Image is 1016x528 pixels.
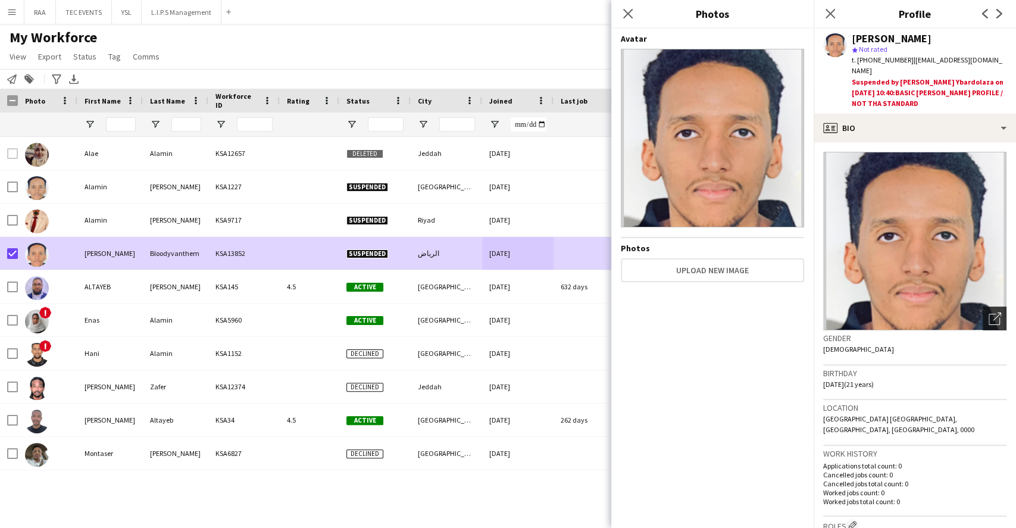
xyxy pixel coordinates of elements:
[346,216,388,225] span: Suspended
[208,404,280,436] div: KSA34
[621,49,804,227] img: Crew avatar
[143,170,208,203] div: [PERSON_NAME]
[25,376,49,400] img: Mohamed Zafer
[143,204,208,236] div: [PERSON_NAME]
[237,117,273,132] input: Workforce ID Filter Input
[143,370,208,403] div: Zafer
[143,337,208,370] div: Alamin
[346,183,388,192] span: Suspended
[554,404,625,436] div: 262 days
[823,497,1006,506] p: Worked jobs total count: 0
[823,461,1006,470] p: Applications total count: 0
[208,237,280,270] div: KSA13852
[482,437,554,470] div: [DATE]
[25,276,49,300] img: ALTAYEB IBRAHIM
[814,114,1016,142] div: Bio
[611,6,814,21] h3: Photos
[852,88,1003,108] span: BASIC [PERSON_NAME] PROFILE / NOT THA STANDARD
[143,404,208,436] div: Altayeb
[104,49,126,64] a: Tag
[25,343,49,367] img: Hani Alamin
[38,51,61,62] span: Export
[208,437,280,470] div: KSA6827
[346,149,383,158] span: Deleted
[77,204,143,236] div: Alamin
[25,310,49,333] img: Enas Alamin
[208,304,280,336] div: KSA5960
[280,270,339,303] div: 4.5
[554,270,625,303] div: 632 days
[439,117,475,132] input: City Filter Input
[85,119,95,130] button: Open Filter Menu
[25,243,49,267] img: Alamin Omar Bloodyvanthem
[25,410,49,433] img: Mohammed Altayeb
[482,270,554,303] div: [DATE]
[482,404,554,436] div: [DATE]
[208,370,280,403] div: KSA12374
[346,349,383,358] span: Declined
[49,72,64,86] app-action-btn: Advanced filters
[56,1,112,24] button: TEC EVENTS
[150,119,161,130] button: Open Filter Menu
[150,96,185,105] span: Last Name
[73,51,96,62] span: Status
[482,237,554,270] div: [DATE]
[77,170,143,203] div: Alamin
[859,45,887,54] span: Not rated
[411,370,482,403] div: Jeddah
[33,49,66,64] a: Export
[621,33,804,44] h4: Avatar
[215,119,226,130] button: Open Filter Menu
[280,404,339,436] div: 4.5
[482,204,554,236] div: [DATE]
[22,72,36,86] app-action-btn: Add to tag
[411,204,482,236] div: Riyad
[39,340,51,352] span: !
[411,337,482,370] div: [GEOGRAPHIC_DATA]
[25,210,49,233] img: Alamin Omar
[39,307,51,318] span: !
[10,51,26,62] span: View
[368,117,404,132] input: Status Filter Input
[823,152,1006,330] img: Crew avatar or photo
[411,270,482,303] div: [GEOGRAPHIC_DATA]
[7,148,18,159] input: Row Selection is disabled for this row (unchecked)
[411,404,482,436] div: [GEOGRAPHIC_DATA]
[25,96,45,105] span: Photo
[823,333,1006,343] h3: Gender
[983,307,1006,330] div: Open photos pop-in
[823,488,1006,497] p: Worked jobs count: 0
[346,449,383,458] span: Declined
[823,470,1006,479] p: Cancelled jobs count: 0
[143,304,208,336] div: Alamin
[77,237,143,270] div: [PERSON_NAME]
[77,437,143,470] div: Montaser
[143,237,208,270] div: Bloodyvanthem
[77,337,143,370] div: Hani
[143,437,208,470] div: [PERSON_NAME]
[208,337,280,370] div: KSA1152
[482,137,554,170] div: [DATE]
[852,77,1006,110] div: Suspended by [PERSON_NAME] Ybardolaza on [DATE] 10:40:
[418,96,432,105] span: City
[208,137,280,170] div: KSA12657
[411,137,482,170] div: Jeddah
[852,33,931,44] div: [PERSON_NAME]
[482,170,554,203] div: [DATE]
[489,119,500,130] button: Open Filter Menu
[208,204,280,236] div: KSA9717
[171,117,201,132] input: Last Name Filter Input
[621,243,804,254] h4: Photos
[823,402,1006,413] h3: Location
[77,370,143,403] div: [PERSON_NAME]
[25,143,49,167] img: Alae Alamin
[143,137,208,170] div: Alamin
[346,283,383,292] span: Active
[511,117,546,132] input: Joined Filter Input
[482,337,554,370] div: [DATE]
[108,51,121,62] span: Tag
[823,380,874,389] span: [DATE] (21 years)
[10,29,97,46] span: My Workforce
[411,170,482,203] div: [GEOGRAPHIC_DATA]
[411,237,482,270] div: الرياض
